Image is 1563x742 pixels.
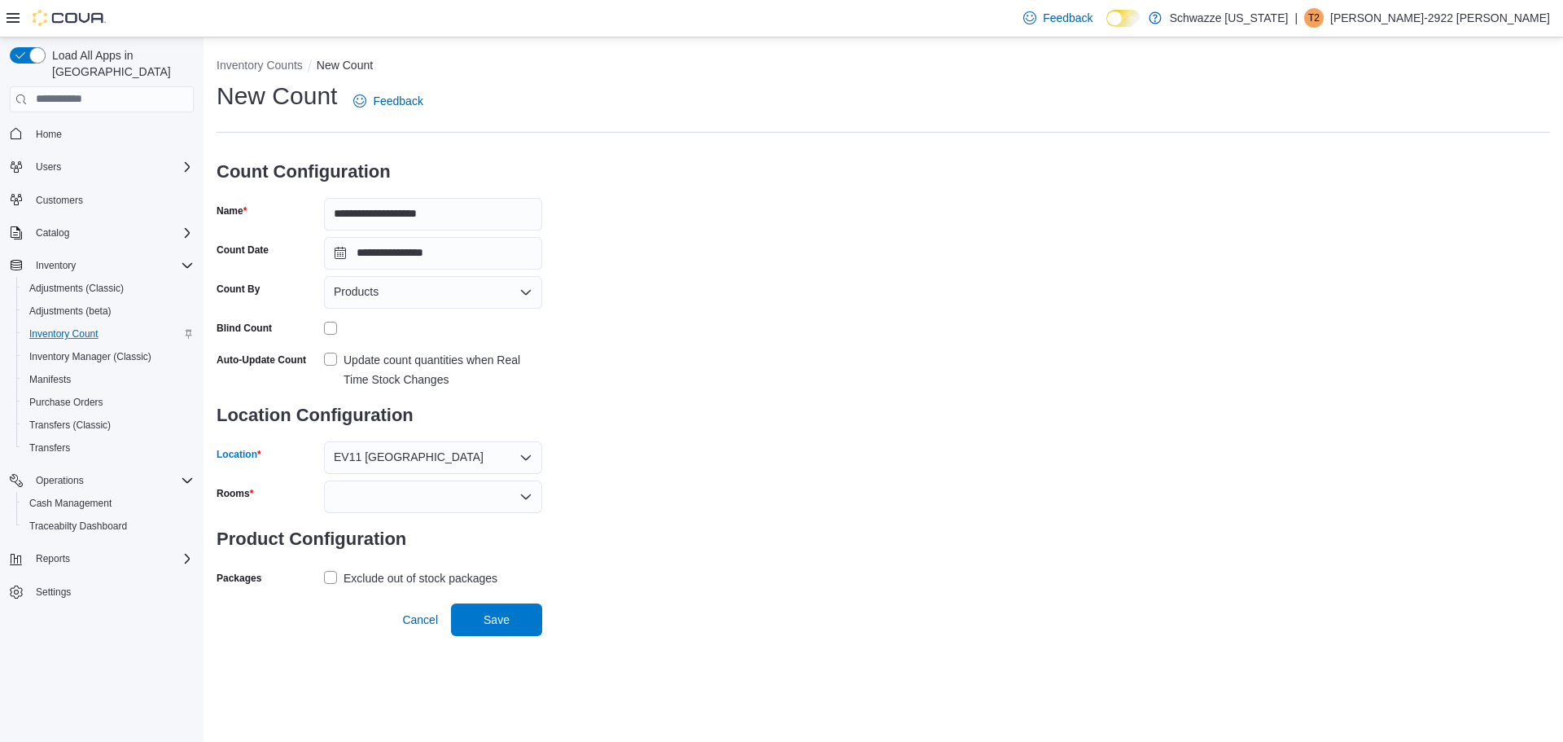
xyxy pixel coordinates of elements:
[1170,8,1289,28] p: Schwazze [US_STATE]
[324,237,542,270] input: Press the down key to open a popover containing a calendar.
[29,419,111,432] span: Transfers (Classic)
[29,471,90,490] button: Operations
[29,327,99,340] span: Inventory Count
[3,254,200,277] button: Inventory
[217,146,542,198] h3: Count Configuration
[396,604,444,636] button: Cancel
[16,515,200,538] button: Traceabilty Dashboard
[317,59,373,72] button: New Count
[373,93,422,109] span: Feedback
[46,47,194,80] span: Load All Apps in [GEOGRAPHIC_DATA]
[23,301,194,321] span: Adjustments (beta)
[36,259,76,272] span: Inventory
[29,441,70,454] span: Transfers
[1294,8,1298,28] p: |
[29,373,71,386] span: Manifests
[36,474,84,487] span: Operations
[29,256,194,275] span: Inventory
[16,277,200,300] button: Adjustments (Classic)
[36,128,62,141] span: Home
[29,520,127,533] span: Traceabilty Dashboard
[29,471,194,490] span: Operations
[29,157,68,177] button: Users
[29,256,82,275] button: Inventory
[217,80,337,112] h1: New Count
[3,580,200,604] button: Settings
[23,324,105,344] a: Inventory Count
[23,415,117,435] a: Transfers (Classic)
[217,57,1550,77] nav: An example of EuiBreadcrumbs
[33,10,106,26] img: Cova
[23,347,194,367] span: Inventory Manager (Classic)
[217,59,303,72] button: Inventory Counts
[217,572,261,585] label: Packages
[344,569,497,588] div: Exclude out of stock packages
[36,160,61,173] span: Users
[16,368,200,391] button: Manifests
[16,414,200,437] button: Transfers (Classic)
[519,490,532,503] button: Open list of options
[29,223,76,243] button: Catalog
[519,286,532,299] button: Open list of options
[519,451,532,464] button: Open list of options
[23,516,134,536] a: Traceabilty Dashboard
[217,204,247,217] label: Name
[217,322,272,335] div: Blind Count
[1043,10,1092,26] span: Feedback
[16,300,200,323] button: Adjustments (beta)
[347,85,429,117] a: Feedback
[1106,10,1141,27] input: Dark Mode
[217,448,261,461] label: Location
[29,396,103,409] span: Purchase Orders
[36,194,83,207] span: Customers
[29,125,68,144] a: Home
[3,469,200,492] button: Operations
[23,438,194,458] span: Transfers
[23,494,194,513] span: Cash Management
[3,222,200,244] button: Catalog
[16,323,200,345] button: Inventory Count
[23,516,194,536] span: Traceabilty Dashboard
[3,188,200,212] button: Customers
[36,586,71,599] span: Settings
[23,370,77,389] a: Manifests
[16,391,200,414] button: Purchase Orders
[29,549,194,569] span: Reports
[36,552,70,565] span: Reports
[23,494,118,513] a: Cash Management
[29,191,90,210] a: Customers
[217,389,542,441] h3: Location Configuration
[1304,8,1324,28] div: Turner-2922 Ashby
[29,350,151,363] span: Inventory Manager (Classic)
[217,487,253,500] label: Rooms
[29,305,112,318] span: Adjustments (beta)
[1106,27,1107,28] span: Dark Mode
[16,492,200,515] button: Cash Management
[23,324,194,344] span: Inventory Count
[1308,8,1320,28] span: T2
[29,190,194,210] span: Customers
[484,612,510,628] span: Save
[402,612,438,628] span: Cancel
[23,370,194,389] span: Manifests
[217,244,269,257] label: Count Date
[3,122,200,146] button: Home
[23,393,194,412] span: Purchase Orders
[23,438,77,458] a: Transfers
[217,283,260,296] label: Count By
[23,415,194,435] span: Transfers (Classic)
[334,282,379,301] span: Products
[3,547,200,570] button: Reports
[16,345,200,368] button: Inventory Manager (Classic)
[29,124,194,144] span: Home
[10,116,194,647] nav: Complex example
[29,282,124,295] span: Adjustments (Classic)
[29,497,112,510] span: Cash Management
[29,223,194,243] span: Catalog
[451,604,542,636] button: Save
[29,157,194,177] span: Users
[217,513,542,565] h3: Product Configuration
[23,301,118,321] a: Adjustments (beta)
[36,226,69,239] span: Catalog
[29,582,77,602] a: Settings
